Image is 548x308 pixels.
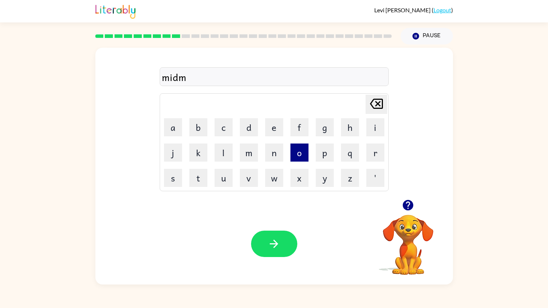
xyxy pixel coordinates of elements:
button: a [164,118,182,136]
button: q [341,144,359,162]
button: f [290,118,308,136]
button: g [316,118,334,136]
button: d [240,118,258,136]
button: v [240,169,258,187]
button: k [189,144,207,162]
button: p [316,144,334,162]
button: ' [366,169,384,187]
span: Levi [PERSON_NAME] [374,7,432,13]
button: e [265,118,283,136]
button: r [366,144,384,162]
button: i [366,118,384,136]
a: Logout [433,7,451,13]
button: b [189,118,207,136]
button: y [316,169,334,187]
button: t [189,169,207,187]
button: h [341,118,359,136]
button: w [265,169,283,187]
button: m [240,144,258,162]
button: u [215,169,233,187]
button: z [341,169,359,187]
button: x [290,169,308,187]
button: l [215,144,233,162]
img: Literably [95,3,135,19]
button: o [290,144,308,162]
button: j [164,144,182,162]
div: ( ) [374,7,453,13]
video: Your browser must support playing .mp4 files to use Literably. Please try using another browser. [372,204,444,276]
button: Pause [401,28,453,44]
button: c [215,118,233,136]
div: midm [162,69,387,85]
button: n [265,144,283,162]
button: s [164,169,182,187]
